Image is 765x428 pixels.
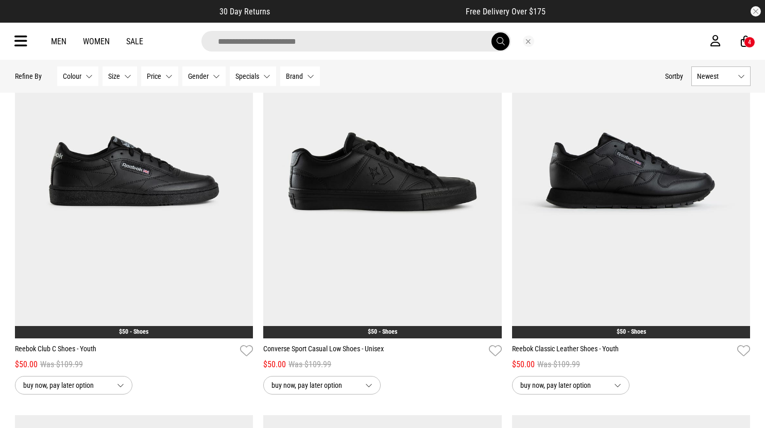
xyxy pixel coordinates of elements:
[15,358,38,371] span: $50.00
[40,358,83,371] span: Was $109.99
[368,328,397,335] a: $50 - Shoes
[141,66,178,86] button: Price
[512,5,751,339] img: Reebok Classic Leather Shoes - Youth in Black
[230,66,276,86] button: Specials
[697,72,734,80] span: Newest
[182,66,226,86] button: Gender
[8,4,39,35] button: Open LiveChat chat widget
[147,72,161,80] span: Price
[63,72,81,80] span: Colour
[15,344,236,358] a: Reebok Club C Shoes - Youth
[512,376,630,395] button: buy now, pay later option
[263,376,381,395] button: buy now, pay later option
[235,72,259,80] span: Specials
[280,66,320,86] button: Brand
[126,37,143,46] a: Sale
[537,358,580,371] span: Was $109.99
[748,39,751,46] div: 4
[15,5,253,339] img: Reebok Club C Shoes - Youth in Black
[57,66,98,86] button: Colour
[23,379,109,391] span: buy now, pay later option
[523,36,534,47] button: Close search
[119,328,148,335] a: $50 - Shoes
[271,379,357,391] span: buy now, pay later option
[520,379,606,391] span: buy now, pay later option
[83,37,110,46] a: Women
[617,328,646,335] a: $50 - Shoes
[286,72,303,80] span: Brand
[263,5,502,339] img: Converse Sport Casual Low Shoes - Unisex in Black
[263,358,286,371] span: $50.00
[219,7,270,16] span: 30 Day Returns
[288,358,331,371] span: Was $109.99
[676,72,683,80] span: by
[15,72,42,80] p: Refine By
[15,376,132,395] button: buy now, pay later option
[188,72,209,80] span: Gender
[466,7,546,16] span: Free Delivery Over $175
[108,72,120,80] span: Size
[291,6,445,16] iframe: Customer reviews powered by Trustpilot
[263,344,485,358] a: Converse Sport Casual Low Shoes - Unisex
[741,36,751,47] a: 4
[51,37,66,46] a: Men
[103,66,137,86] button: Size
[512,358,535,371] span: $50.00
[512,344,734,358] a: Reebok Classic Leather Shoes - Youth
[665,70,683,82] button: Sortby
[691,66,751,86] button: Newest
